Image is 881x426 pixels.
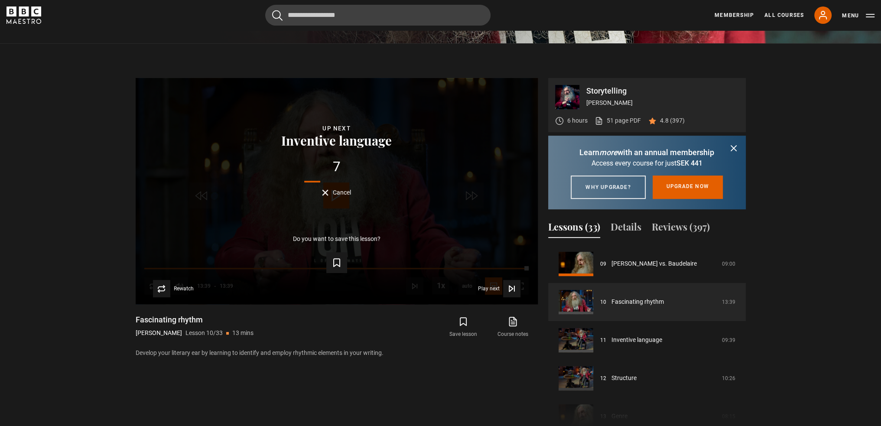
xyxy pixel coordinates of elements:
[333,189,351,195] span: Cancel
[611,374,637,383] a: Structure
[842,11,874,20] button: Toggle navigation
[595,116,641,125] a: 51 page PDF
[478,286,500,291] span: Play next
[174,286,194,291] span: Rewatch
[265,5,491,26] input: Search
[439,315,488,340] button: Save lesson
[272,10,283,21] button: Submit the search query
[764,11,804,19] a: All Courses
[488,315,537,340] a: Course notes
[567,116,588,125] p: 6 hours
[611,259,697,268] a: [PERSON_NAME] vs. Baudelaire
[136,328,182,338] p: [PERSON_NAME]
[599,148,618,157] i: more
[478,280,520,297] button: Play next
[571,176,645,199] a: Why upgrade?
[611,297,664,306] a: Fascinating rhythm
[136,348,538,358] p: Develop your literary ear by learning to identify and employ rhythmic elements in your writing.
[660,116,685,125] p: 4.8 (397)
[548,220,600,238] button: Lessons (33)
[715,11,754,19] a: Membership
[293,236,380,242] p: Do you want to save this lesson?
[185,328,223,338] p: Lesson 10/33
[559,158,735,169] p: Access every course for just
[279,133,394,147] button: Inventive language
[7,7,41,24] svg: BBC Maestro
[586,87,739,95] p: Storytelling
[653,176,723,199] a: Upgrade now
[150,124,524,133] div: Up next
[153,280,194,297] button: Rewatch
[611,335,662,345] a: Inventive language
[559,146,735,158] p: Learn with an annual membership
[676,159,702,167] span: SEK 441
[586,98,739,107] p: [PERSON_NAME]
[652,220,710,238] button: Reviews (397)
[150,160,524,174] div: 7
[136,315,254,325] h1: Fascinating rhythm
[232,328,254,338] p: 13 mins
[136,78,538,304] video-js: Video Player
[322,189,351,196] button: Cancel
[611,220,641,238] button: Details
